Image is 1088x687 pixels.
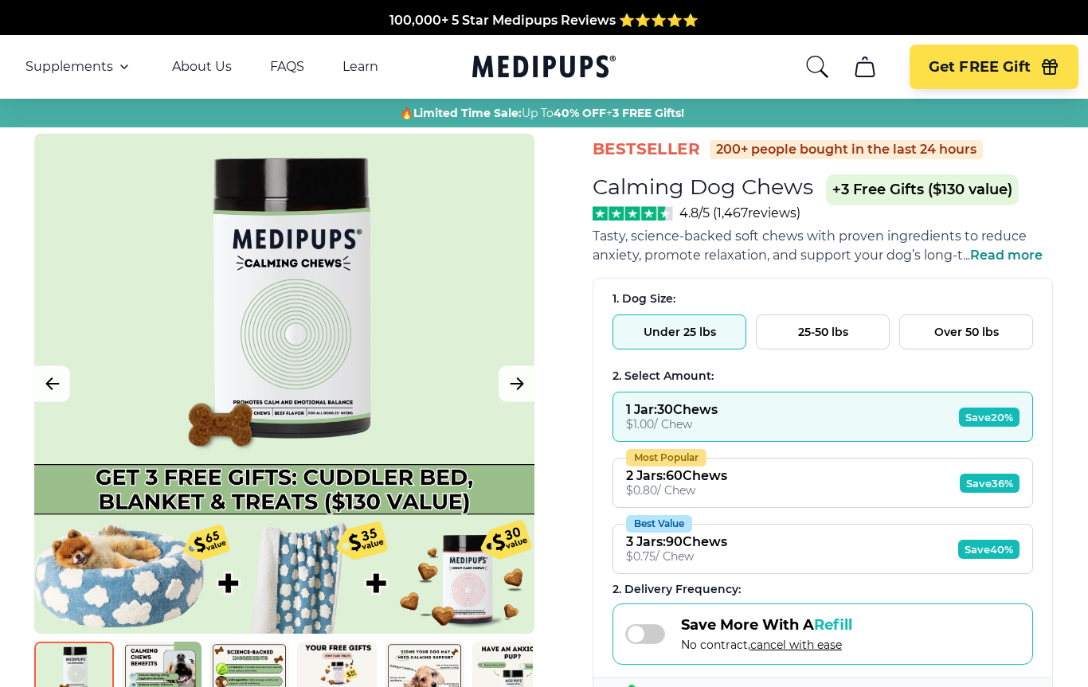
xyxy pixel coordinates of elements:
[342,59,378,75] a: Learn
[626,515,692,533] div: Best Value
[756,314,890,349] button: 25-50 lbs
[960,474,1020,493] span: Save 36%
[499,366,534,402] button: Next Image
[593,248,963,263] span: anxiety, promote relaxation, and support your dog’s long-t
[963,248,1043,263] span: ...
[612,291,1033,306] div: 1. Dog Size:
[958,540,1020,559] span: Save 40%
[929,58,1031,76] span: Get FREE Gift
[626,549,727,564] div: $ 0.75 / Chew
[626,483,727,498] div: $ 0.80 / Chew
[626,534,727,549] div: 3 Jars : 90 Chews
[612,392,1033,442] button: 1 Jar:30Chews$1.00/ ChewSave20%
[612,369,1033,384] div: 2. Select Amount:
[593,139,700,160] span: BestSeller
[826,174,1019,205] span: +3 Free Gifts ($130 value)
[970,248,1043,263] span: Read more
[472,52,616,84] a: Medipups
[899,314,1033,349] button: Over 50 lbs
[270,59,304,75] a: FAQS
[959,408,1020,427] span: Save 20%
[172,59,232,75] a: About Us
[681,616,852,634] span: Save More With A
[25,57,134,76] button: Supplements
[626,417,718,431] div: $ 1.00 / Chew
[681,638,852,652] span: No contract,
[612,524,1033,574] button: Best Value3 Jars:90Chews$0.75/ ChewSave40%
[679,205,800,221] span: 4.8/5 ( 1,467 reviews)
[593,206,673,221] img: Stars - 4.8
[593,174,813,200] h1: Calming Dog Chews
[612,458,1033,508] button: Most Popular2 Jars:60Chews$0.80/ ChewSave36%
[612,582,741,596] span: 2 . Delivery Frequency:
[750,638,842,652] span: cancel with ease
[593,228,1027,244] span: Tasty, science-backed soft chews with proven ingredients to reduce
[710,140,983,159] div: 200+ people bought in the last 24 hours
[626,402,718,417] div: 1 Jar : 30 Chews
[910,45,1078,89] button: Get FREE Gift
[612,314,746,349] button: Under 25 lbs
[804,54,830,80] button: search
[34,366,70,402] button: Previous Image
[400,105,684,121] span: 🔥 Up To +
[846,48,884,86] button: cart
[626,468,727,483] div: 2 Jars : 60 Chews
[626,449,706,466] div: Most Popular
[814,616,852,634] span: Refill
[25,59,113,75] span: Supplements
[389,13,699,28] span: 100,000+ 5 Star Medipups Reviews ⭐️⭐️⭐️⭐️⭐️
